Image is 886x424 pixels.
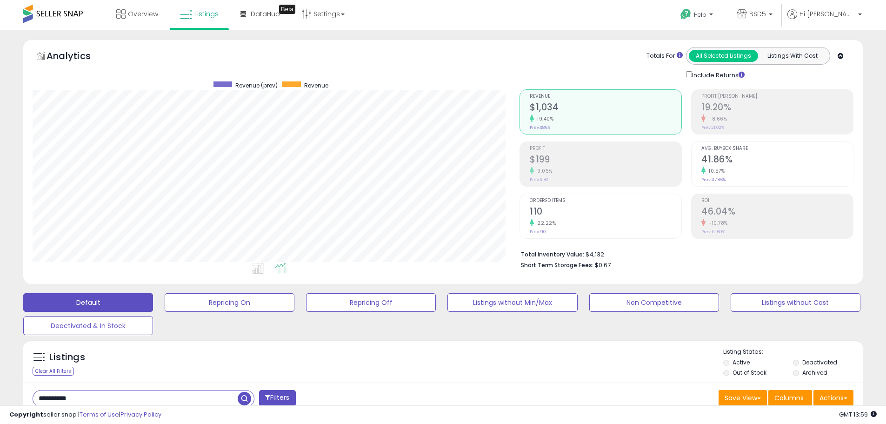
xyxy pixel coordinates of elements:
[128,9,158,19] span: Overview
[706,115,727,122] small: -8.66%
[534,115,553,122] small: 19.40%
[719,390,767,406] button: Save View
[304,81,328,89] span: Revenue
[33,367,74,376] div: Clear All Filters
[279,5,295,14] div: Tooltip anchor
[251,9,280,19] span: DataHub
[530,198,681,203] span: Ordered Items
[733,358,750,366] label: Active
[120,410,161,419] a: Privacy Policy
[774,393,804,403] span: Columns
[589,293,719,312] button: Non Competitive
[689,50,758,62] button: All Selected Listings
[701,229,725,235] small: Prev: 51.60%
[701,206,853,219] h2: 46.04%
[802,358,837,366] label: Deactivated
[706,168,725,175] small: 10.57%
[646,52,683,61] div: Totals For
[306,293,436,312] button: Repricing Off
[165,293,294,312] button: Repricing On
[768,390,812,406] button: Columns
[733,369,766,377] label: Out of Stock
[9,410,43,419] strong: Copyright
[701,198,853,203] span: ROI
[723,348,863,357] p: Listing States:
[799,9,855,19] span: Hi [PERSON_NAME]
[680,8,692,20] i: Get Help
[534,220,556,227] small: 22.22%
[23,293,153,312] button: Default
[530,177,548,182] small: Prev: $182
[679,69,756,80] div: Include Returns
[530,125,550,130] small: Prev: $866
[534,168,553,175] small: 9.05%
[521,250,584,258] b: Total Inventory Value:
[701,125,724,130] small: Prev: 21.02%
[701,146,853,151] span: Avg. Buybox Share
[731,293,860,312] button: Listings without Cost
[530,146,681,151] span: Profit
[259,390,295,406] button: Filters
[701,102,853,114] h2: 19.20%
[194,9,219,19] span: Listings
[23,316,153,335] button: Deactivated & In Stock
[595,261,611,269] span: $0.67
[47,49,109,65] h5: Analytics
[80,410,119,419] a: Terms of Use
[9,411,161,419] div: seller snap | |
[813,390,853,406] button: Actions
[530,154,681,167] h2: $199
[694,11,706,19] span: Help
[839,410,877,419] span: 2025-09-12 13:59 GMT
[447,293,577,312] button: Listings without Min/Max
[749,9,766,19] span: BSD5
[758,50,827,62] button: Listings With Cost
[701,94,853,99] span: Profit [PERSON_NAME]
[787,9,862,30] a: Hi [PERSON_NAME]
[701,177,726,182] small: Prev: 37.86%
[802,369,827,377] label: Archived
[530,102,681,114] h2: $1,034
[235,81,278,89] span: Revenue (prev)
[530,94,681,99] span: Revenue
[673,1,722,30] a: Help
[49,351,85,364] h5: Listings
[521,261,593,269] b: Short Term Storage Fees:
[701,154,853,167] h2: 41.86%
[706,220,728,227] small: -10.78%
[521,248,846,259] li: $4,132
[530,229,546,235] small: Prev: 90
[530,206,681,219] h2: 110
